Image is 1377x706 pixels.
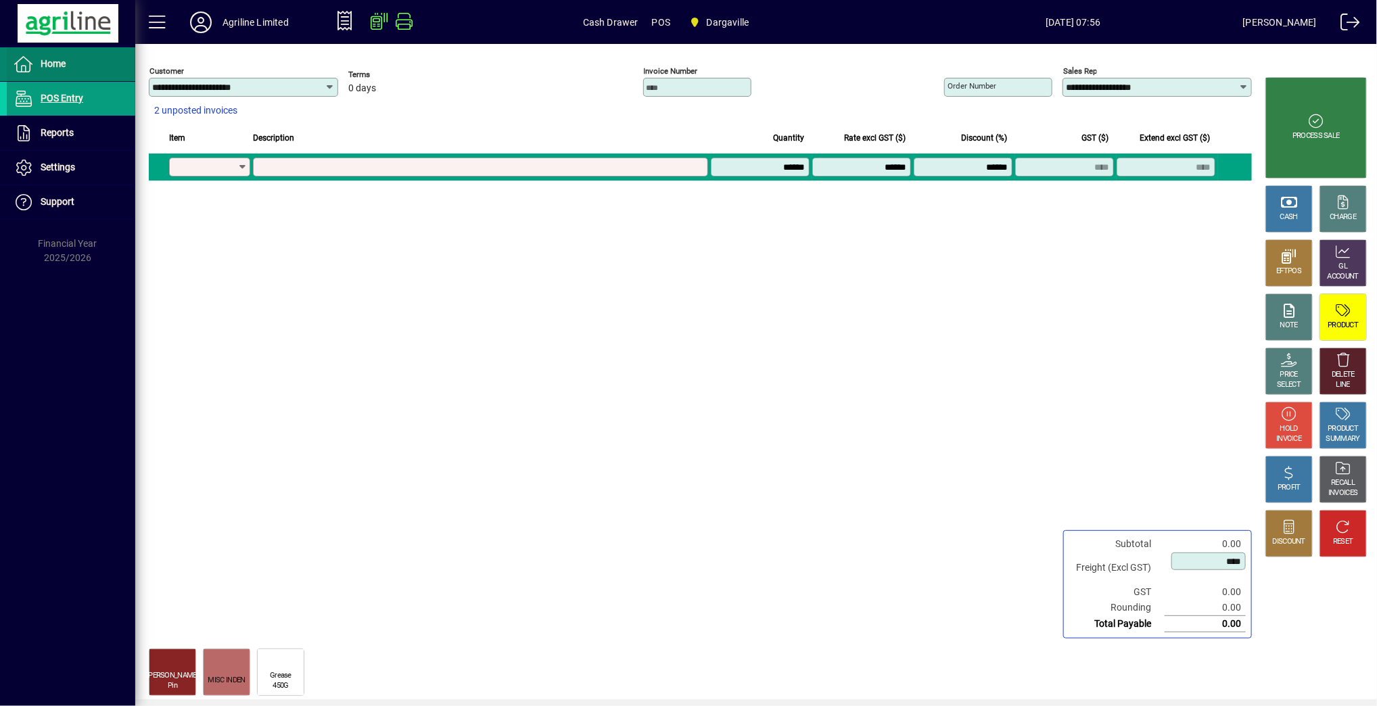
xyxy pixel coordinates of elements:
span: Support [41,196,74,207]
td: 0.00 [1165,536,1246,552]
button: Profile [179,10,223,34]
span: [DATE] 07:56 [904,11,1243,33]
span: Reports [41,127,74,138]
span: 2 unposted invoices [154,103,237,118]
mat-label: Invoice number [644,66,698,76]
span: POS Entry [41,93,83,103]
span: Item [169,131,185,145]
a: Reports [7,116,135,150]
div: PROCESS SALE [1292,131,1340,141]
div: Grease [270,671,291,681]
a: Logout [1330,3,1360,47]
div: [PERSON_NAME] [1243,11,1317,33]
span: Discount (%) [961,131,1007,145]
div: MISC INDEN [208,676,245,686]
mat-label: Customer [149,66,184,76]
span: Extend excl GST ($) [1140,131,1210,145]
span: 0 days [348,83,376,94]
div: PRODUCT [1328,424,1358,434]
div: Pin [168,681,177,691]
td: 0.00 [1165,584,1246,600]
a: Home [7,47,135,81]
span: Terms [348,70,429,79]
span: Rate excl GST ($) [844,131,906,145]
a: Support [7,185,135,219]
td: Freight (Excl GST) [1069,552,1165,584]
div: GL [1339,262,1348,272]
a: Settings [7,151,135,185]
div: NOTE [1280,321,1298,331]
div: RECALL [1332,478,1355,488]
div: Agriline Limited [223,11,289,33]
div: EFTPOS [1277,266,1302,277]
td: Total Payable [1069,616,1165,632]
div: CHARGE [1330,212,1357,222]
span: Dargaville [707,11,749,33]
mat-label: Order number [948,81,996,91]
td: 0.00 [1165,600,1246,616]
span: Cash Drawer [583,11,638,33]
div: DISCOUNT [1273,537,1305,547]
span: Home [41,58,66,69]
div: SELECT [1278,380,1301,390]
div: LINE [1336,380,1350,390]
span: Dargaville [684,10,754,34]
div: HOLD [1280,424,1298,434]
div: 450G [273,681,288,691]
div: SUMMARY [1326,434,1360,444]
div: CASH [1280,212,1298,222]
div: [PERSON_NAME] [147,671,198,681]
span: Quantity [773,131,804,145]
td: Rounding [1069,600,1165,616]
td: 0.00 [1165,616,1246,632]
div: PRODUCT [1328,321,1358,331]
span: POS [652,11,671,33]
button: 2 unposted invoices [149,99,243,123]
div: PRICE [1280,370,1299,380]
div: PROFIT [1278,483,1301,493]
span: Description [253,131,294,145]
span: GST ($) [1081,131,1108,145]
div: INVOICE [1276,434,1301,444]
div: RESET [1333,537,1353,547]
div: ACCOUNT [1328,272,1359,282]
td: GST [1069,584,1165,600]
div: INVOICES [1328,488,1357,498]
div: DELETE [1332,370,1355,380]
td: Subtotal [1069,536,1165,552]
mat-label: Sales rep [1063,66,1097,76]
span: Settings [41,162,75,172]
